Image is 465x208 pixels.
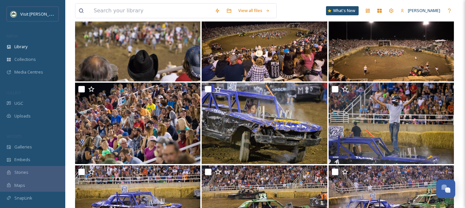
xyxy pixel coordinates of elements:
button: Open Chat [436,179,455,198]
span: [PERSON_NAME] [408,7,440,13]
span: Maps [14,182,25,188]
span: Uploads [14,113,31,119]
span: COLLECT [7,90,21,95]
span: Media Centres [14,69,43,75]
img: 170812_demo_derby_322.jpg [329,83,454,164]
span: UGC [14,100,23,106]
span: Galleries [14,144,32,150]
span: MEDIA [7,34,18,38]
span: SnapLink [14,195,32,201]
a: [PERSON_NAME] [397,4,443,17]
span: Collections [14,56,36,62]
img: Unknown.png [10,11,17,17]
span: Library [14,44,27,50]
span: Visit [PERSON_NAME] [20,11,62,17]
input: Search your library [90,4,211,18]
span: Embeds [14,157,30,163]
span: Stories [14,169,28,175]
img: 170812_demo_derby_344.jpg [75,83,200,164]
span: WIDGETS [7,134,22,139]
a: What's New [326,6,359,15]
img: 170812_demo_derby_332.jpg [202,83,327,164]
a: View all files [235,4,273,17]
